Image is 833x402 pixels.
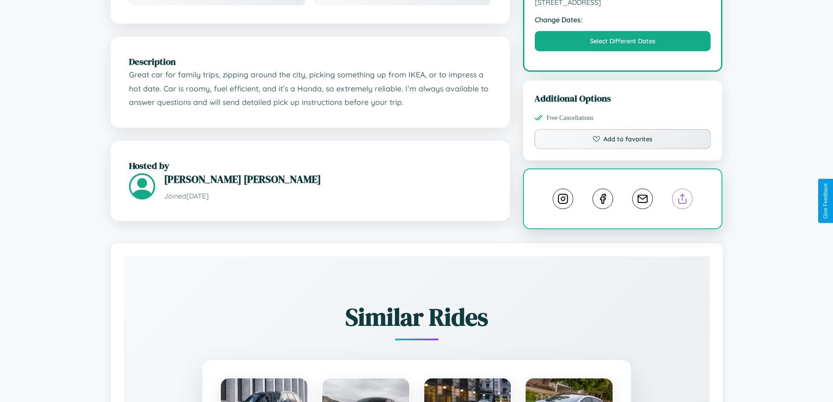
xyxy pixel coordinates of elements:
[535,15,711,24] strong: Change Dates:
[164,190,491,203] p: Joined [DATE]
[823,183,829,219] div: Give Feedback
[534,129,711,149] button: Add to favorites
[547,114,594,122] span: Free Cancellations
[129,159,491,172] h2: Hosted by
[535,31,711,51] button: Select Different Dates
[154,300,679,334] h2: Similar Rides
[164,172,491,186] h3: [PERSON_NAME] [PERSON_NAME]
[534,92,711,105] h3: Additional Options
[129,55,491,68] h2: Description
[129,68,491,109] p: Great car for family trips, zipping around the city, picking something up from IKEA, or to impres...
